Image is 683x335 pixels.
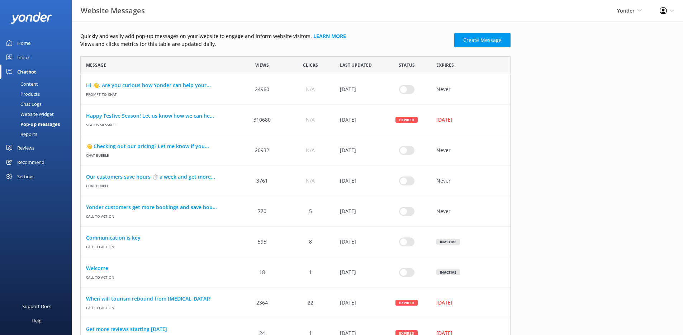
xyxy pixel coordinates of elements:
[86,181,233,188] span: Chat bubble
[80,257,511,288] div: row
[81,5,145,16] h3: Website Messages
[80,40,450,48] p: Views and clicks metrics for this table are updated daily.
[86,303,233,310] span: Call to action
[335,74,383,105] div: 08 Apr 2020
[32,313,42,328] div: Help
[86,173,233,181] a: Our customers save hours ⏱️ a week and get more...
[80,105,511,135] div: row
[335,288,383,318] div: 16 Apr 2020
[306,85,315,93] span: N/A
[436,269,460,275] div: Inactive
[86,272,233,280] span: Call to action
[436,116,501,124] div: [DATE]
[286,288,334,318] div: 22
[80,32,450,40] p: Quickly and easily add pop-up messages on your website to engage and inform website visitors.
[255,62,269,69] span: Views
[80,227,511,257] div: row
[86,112,233,120] a: Happy Festive Season! Let us know how we can he...
[395,117,418,123] div: Expired
[4,109,54,119] div: Website Widget
[86,62,106,69] span: Message
[335,166,383,196] div: 10 Jan 2020
[238,227,286,257] div: 595
[17,155,44,169] div: Recommend
[286,196,334,227] div: 5
[80,166,511,196] div: row
[4,129,72,139] a: Reports
[431,166,510,196] div: Never
[86,325,233,333] a: Get more reviews starting [DATE]
[4,129,37,139] div: Reports
[86,81,233,89] a: Hi 👋. Are you curious how Yonder can help your...
[286,257,334,288] div: 1
[4,119,72,129] a: Pop-up messages
[306,116,315,124] span: N/A
[335,105,383,135] div: 21 Aug 2025
[238,135,286,166] div: 20932
[238,105,286,135] div: 310680
[86,120,233,127] span: Status message
[399,62,415,69] span: Status
[436,239,460,245] div: Inactive
[80,135,511,166] div: row
[17,65,36,79] div: Chatbot
[17,36,30,50] div: Home
[86,142,233,150] a: 👋 Checking out our pricing? Let me know if you...
[4,99,72,109] a: Chat Logs
[436,62,454,69] span: Expires
[4,99,42,109] div: Chat Logs
[335,196,383,227] div: 04 Feb 2020
[17,169,34,184] div: Settings
[238,74,286,105] div: 24960
[313,33,346,39] a: Learn more
[238,196,286,227] div: 770
[4,119,60,129] div: Pop-up messages
[395,300,418,306] div: Expired
[238,166,286,196] div: 3761
[80,196,511,227] div: row
[17,50,30,65] div: Inbox
[86,295,233,303] a: When will tourism rebound from [MEDICAL_DATA]?
[436,299,501,307] div: [DATE]
[340,62,372,69] span: Last updated
[11,12,52,24] img: yonder-white-logo.png
[4,109,72,119] a: Website Widget
[431,74,510,105] div: Never
[86,242,233,249] span: Call to action
[86,234,233,242] a: Communication is key
[335,227,383,257] div: 08 Apr 2020
[4,79,38,89] div: Content
[86,89,233,97] span: Prompt to Chat
[4,79,72,89] a: Content
[454,33,511,47] a: Create Message
[431,196,510,227] div: Never
[22,299,51,313] div: Support Docs
[17,141,34,155] div: Reviews
[4,89,72,99] a: Products
[4,89,40,99] div: Products
[306,146,315,154] span: N/A
[80,74,511,105] div: row
[335,135,383,166] div: 18 Jul 2023
[617,7,635,14] span: Yonder
[335,257,383,288] div: 08 Apr 2020
[80,288,511,318] div: row
[86,211,233,219] span: Call to action
[431,135,510,166] div: Never
[306,177,315,185] span: N/A
[86,264,233,272] a: Welcome
[286,227,334,257] div: 8
[238,257,286,288] div: 18
[86,203,233,211] a: Yonder customers get more bookings and save hou...
[238,288,286,318] div: 2364
[303,62,318,69] span: Clicks
[86,150,233,158] span: Chat bubble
